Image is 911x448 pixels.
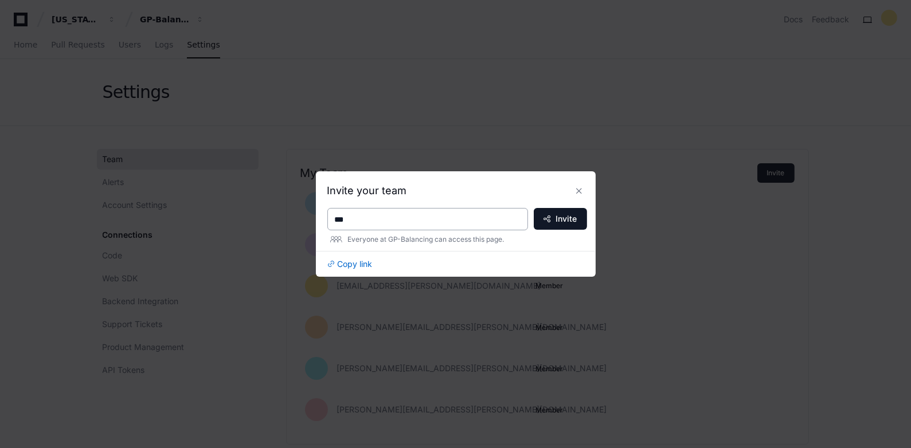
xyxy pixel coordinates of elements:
[338,258,373,270] span: Copy link
[556,213,577,225] span: Invite
[327,184,407,197] span: Invite your team
[534,208,587,230] button: Invite
[348,235,505,244] span: Everyone at GP-Balancing can access this page.
[327,258,373,270] button: Copy link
